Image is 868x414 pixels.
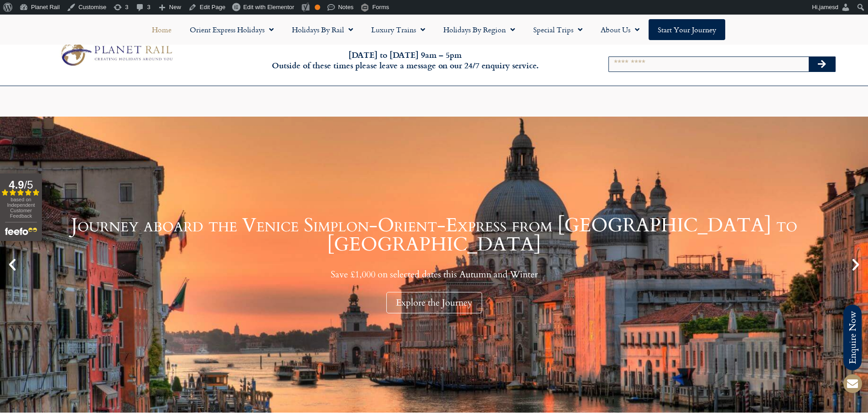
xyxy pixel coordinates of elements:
div: OK [315,5,320,10]
a: Holidays by Rail [283,19,362,40]
span: Edit with Elementor [243,4,294,10]
p: Save £1,000 on selected dates this Autumn and Winter [23,269,845,280]
h6: [DATE] to [DATE] 9am – 5pm Outside of these times please leave a message on our 24/7 enquiry serv... [234,50,576,71]
a: Luxury Trains [362,19,434,40]
a: Home [143,19,181,40]
nav: Menu [5,19,863,40]
span: jamesd [819,4,838,10]
a: Start your Journey [649,19,725,40]
img: Planet Rail Train Holidays Logo [56,39,176,68]
button: Search [809,57,835,72]
div: Previous slide [5,257,20,272]
a: Orient Express Holidays [181,19,283,40]
div: Explore the Journey [386,292,482,313]
a: Holidays by Region [434,19,524,40]
div: Next slide [848,257,863,272]
a: Special Trips [524,19,592,40]
h1: Journey aboard the Venice Simplon-Orient-Express from [GEOGRAPHIC_DATA] to [GEOGRAPHIC_DATA] [23,216,845,254]
a: About Us [592,19,649,40]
